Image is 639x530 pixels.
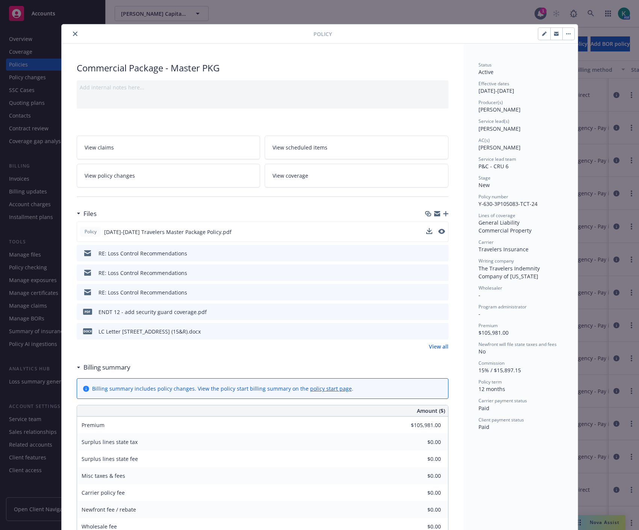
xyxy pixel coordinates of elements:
input: 0.00 [397,420,445,431]
div: General Liability [478,219,563,226]
span: Effective dates [478,80,509,87]
input: 0.00 [397,470,445,482]
span: Status [478,62,492,68]
input: 0.00 [397,504,445,515]
span: Policy number [478,193,508,200]
button: preview file [438,228,445,236]
span: [PERSON_NAME] [478,144,521,151]
div: Commercial Property [478,226,563,234]
span: P&C - CRU 6 [478,163,509,170]
button: download file [426,228,432,234]
span: docx [83,328,92,334]
span: Producer(s) [478,99,503,106]
span: The Travelers Indemnity Company of [US_STATE] [478,265,541,280]
h3: Billing summary [83,362,130,372]
span: Program administrator [478,304,527,310]
span: Commission [478,360,504,366]
span: Newfront will file state taxes and fees [478,341,557,347]
span: Premium [82,421,104,429]
span: Paid [478,423,489,430]
div: RE: Loss Control Recommendations [98,269,187,277]
button: download file [427,249,433,257]
span: [PERSON_NAME] [478,125,521,132]
a: View policy changes [77,164,260,187]
button: download file [427,308,433,316]
span: - [478,291,480,299]
span: View policy changes [85,172,135,180]
span: Service lead team [478,156,516,162]
a: policy start page [310,385,352,392]
div: LC Letter [STREET_ADDRESS] (15&R).docx [98,328,201,335]
span: Active [478,68,494,75]
span: Carrier payment status [478,397,527,404]
span: Travelers Insurance [478,246,528,253]
span: $105,981.00 [478,329,509,336]
span: Surplus lines state tax [82,438,138,445]
input: 0.00 [397,487,445,498]
span: Misc taxes & fees [82,472,125,479]
span: pdf [83,309,92,314]
button: download file [427,328,433,335]
span: [DATE]-[DATE] Travelers Master Package Policy.pdf [104,228,232,236]
span: Lines of coverage [478,212,515,219]
div: Commercial Package - Master PKG [77,62,448,74]
span: Carrier [478,239,494,245]
span: Wholesaler [478,285,502,291]
h3: Files [83,209,97,219]
button: preview file [439,269,445,277]
span: AC(s) [478,137,490,143]
a: View all [429,343,448,350]
button: download file [427,269,433,277]
div: [DATE] - [DATE] [478,80,563,95]
button: download file [426,228,432,236]
a: View coverage [265,164,448,187]
span: [PERSON_NAME] [478,106,521,113]
span: View claims [85,143,114,151]
button: close [71,29,80,38]
span: Policy [83,228,98,235]
span: Stage [478,175,491,181]
span: 15% / $15,897.15 [478,367,521,374]
div: RE: Loss Control Recommendations [98,249,187,257]
span: Wholesale fee [82,523,117,530]
span: Newfront fee / rebate [82,506,136,513]
div: Files [77,209,97,219]
span: Premium [478,322,498,329]
button: preview file [439,308,445,316]
span: View coverage [273,172,308,180]
button: download file [427,288,433,296]
span: View scheduled items [273,143,327,151]
span: Surplus lines state fee [82,455,138,462]
div: Billing summary [77,362,130,372]
button: preview file [438,229,445,234]
span: Y-630-3P105083-TCT-24 [478,200,538,207]
span: 12 months [478,385,505,393]
button: preview file [439,288,445,296]
span: - [478,310,480,317]
span: Policy [313,30,332,38]
button: preview file [439,249,445,257]
a: View scheduled items [265,136,448,159]
span: Amount ($) [417,407,445,415]
input: 0.00 [397,453,445,465]
span: Service lead(s) [478,118,509,124]
div: Add internal notes here... [80,83,445,91]
span: New [478,181,490,189]
div: ENDT 12 - add security guard coverage.pdf [98,308,207,316]
input: 0.00 [397,436,445,448]
span: Client payment status [478,417,524,423]
span: Paid [478,405,489,412]
button: preview file [439,328,445,335]
div: RE: Loss Control Recommendations [98,288,187,296]
span: Writing company [478,258,514,264]
span: Policy term [478,379,502,385]
div: Billing summary includes policy changes. View the policy start billing summary on the . [92,385,353,393]
span: No [478,348,486,355]
a: View claims [77,136,260,159]
span: Carrier policy fee [82,489,125,496]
